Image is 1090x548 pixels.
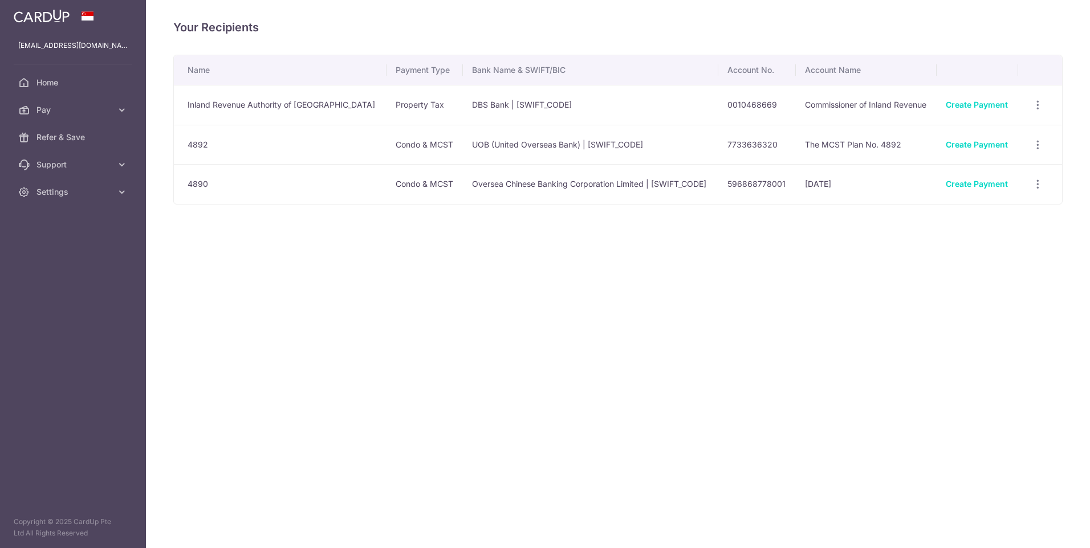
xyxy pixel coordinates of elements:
iframe: Opens a widget where you can find more information [1017,514,1079,542]
td: 4892 [174,125,387,165]
span: Refer & Save [36,132,112,143]
p: [EMAIL_ADDRESS][DOMAIN_NAME] [18,40,128,51]
td: Oversea Chinese Banking Corporation Limited | [SWIFT_CODE] [463,164,718,204]
img: CardUp [14,9,70,23]
th: Name [174,55,387,85]
th: Payment Type [387,55,463,85]
td: Inland Revenue Authority of [GEOGRAPHIC_DATA] [174,85,387,125]
td: 596868778001 [718,164,795,204]
td: UOB (United Overseas Bank) | [SWIFT_CODE] [463,125,718,165]
td: 7733636320 [718,125,795,165]
td: DBS Bank | [SWIFT_CODE] [463,85,718,125]
span: Support [36,159,112,170]
span: Home [36,77,112,88]
span: Pay [36,104,112,116]
th: Account No. [718,55,795,85]
td: Property Tax [387,85,463,125]
span: Settings [36,186,112,198]
td: [DATE] [796,164,937,204]
th: Bank Name & SWIFT/BIC [463,55,718,85]
h4: Your Recipients [173,18,1063,36]
a: Create Payment [946,100,1008,109]
td: Commissioner of Inland Revenue [796,85,937,125]
td: 0010468669 [718,85,795,125]
a: Create Payment [946,140,1008,149]
td: 4890 [174,164,387,204]
td: Condo & MCST [387,125,463,165]
a: Create Payment [946,179,1008,189]
th: Account Name [796,55,937,85]
td: The MCST Plan No. 4892 [796,125,937,165]
td: Condo & MCST [387,164,463,204]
